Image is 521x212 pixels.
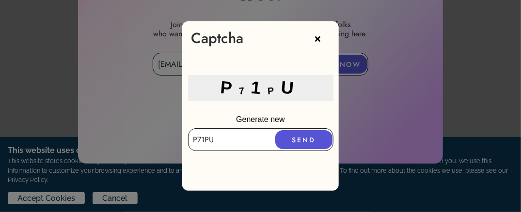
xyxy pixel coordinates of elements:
[238,83,252,98] div: 7
[220,74,240,102] div: P
[191,30,243,46] div: Captcha
[250,75,269,102] div: 1
[267,83,282,98] div: P
[188,128,333,151] input: Enter captcha
[275,130,332,149] button: SEND
[280,74,301,102] div: U
[182,111,339,128] p: Generate new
